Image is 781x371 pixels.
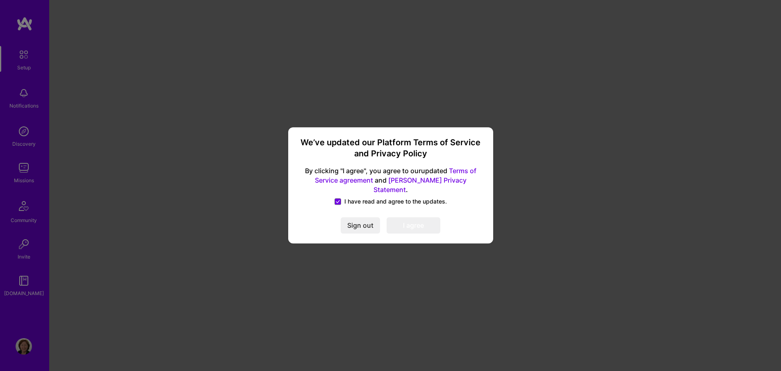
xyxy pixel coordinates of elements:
span: I have read and agree to the updates. [344,198,447,206]
button: Sign out [341,218,380,234]
span: By clicking "I agree", you agree to our updated and . [298,166,483,195]
a: [PERSON_NAME] Privacy Statement [373,176,467,194]
a: Terms of Service agreement [315,167,476,184]
button: I agree [387,218,440,234]
h3: We’ve updated our Platform Terms of Service and Privacy Policy [298,137,483,160]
